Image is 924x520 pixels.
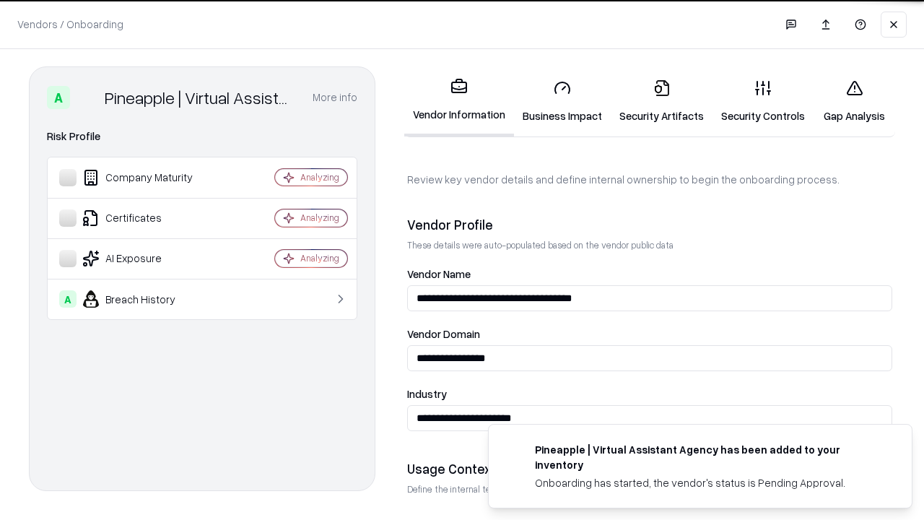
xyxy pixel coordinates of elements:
[535,442,877,472] div: Pineapple | Virtual Assistant Agency has been added to your inventory
[76,86,99,109] img: Pineapple | Virtual Assistant Agency
[404,66,514,136] a: Vendor Information
[535,475,877,490] div: Onboarding has started, the vendor's status is Pending Approval.
[300,252,339,264] div: Analyzing
[407,239,892,251] p: These details were auto-populated based on the vendor public data
[59,169,232,186] div: Company Maturity
[59,209,232,227] div: Certificates
[407,460,892,477] div: Usage Context
[313,84,357,110] button: More info
[407,269,892,279] label: Vendor Name
[47,86,70,109] div: A
[506,442,523,459] img: trypineapple.com
[59,290,232,308] div: Breach History
[514,68,611,135] a: Business Impact
[105,86,295,109] div: Pineapple | Virtual Assistant Agency
[17,17,123,32] p: Vendors / Onboarding
[712,68,814,135] a: Security Controls
[59,290,77,308] div: A
[611,68,712,135] a: Security Artifacts
[300,171,339,183] div: Analyzing
[407,389,892,399] label: Industry
[407,216,892,233] div: Vendor Profile
[47,128,357,145] div: Risk Profile
[300,212,339,224] div: Analyzing
[814,68,895,135] a: Gap Analysis
[59,250,232,267] div: AI Exposure
[407,483,892,495] p: Define the internal team and reason for using this vendor. This helps assess business relevance a...
[407,172,892,187] p: Review key vendor details and define internal ownership to begin the onboarding process.
[407,329,892,339] label: Vendor Domain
